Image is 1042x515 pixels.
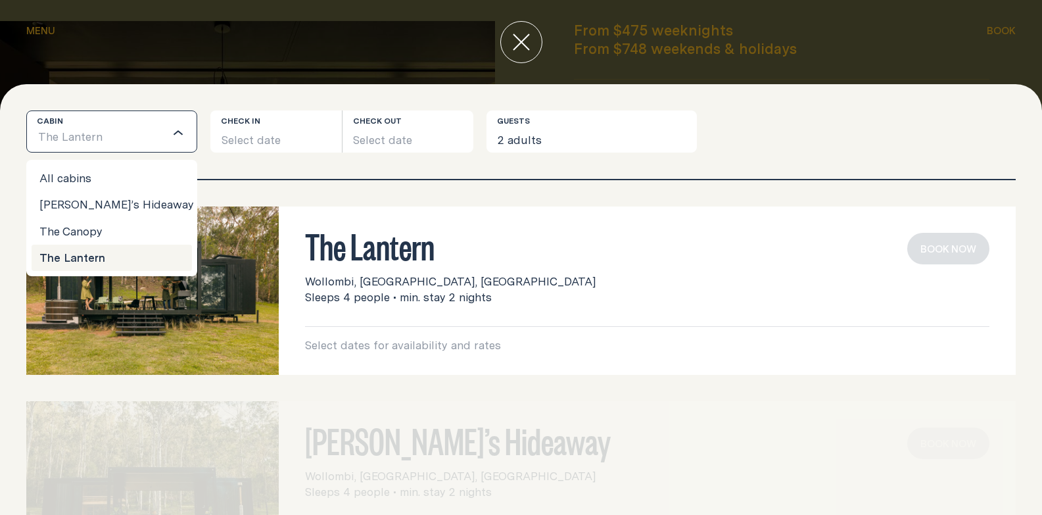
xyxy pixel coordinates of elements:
button: book now [907,233,989,264]
span: Sleeps 4 people • min. stay 2 nights [305,289,492,305]
div: Search for option [26,110,197,153]
p: Select dates for availability and rates [305,337,989,353]
span: Wollombi, [GEOGRAPHIC_DATA], [GEOGRAPHIC_DATA] [305,274,596,289]
h3: The Lantern [305,233,989,258]
input: Search for option [103,124,165,152]
li: The Lantern [32,245,192,271]
li: All cabins [32,165,192,191]
li: The Canopy [32,218,192,245]
li: [PERSON_NAME]’s Hideaway [32,191,192,218]
button: Select date [343,110,474,153]
span: The Lantern [37,122,103,152]
button: Select date [210,110,342,153]
button: 2 adults [486,110,697,153]
button: close [500,21,542,63]
label: Guests [497,116,530,126]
